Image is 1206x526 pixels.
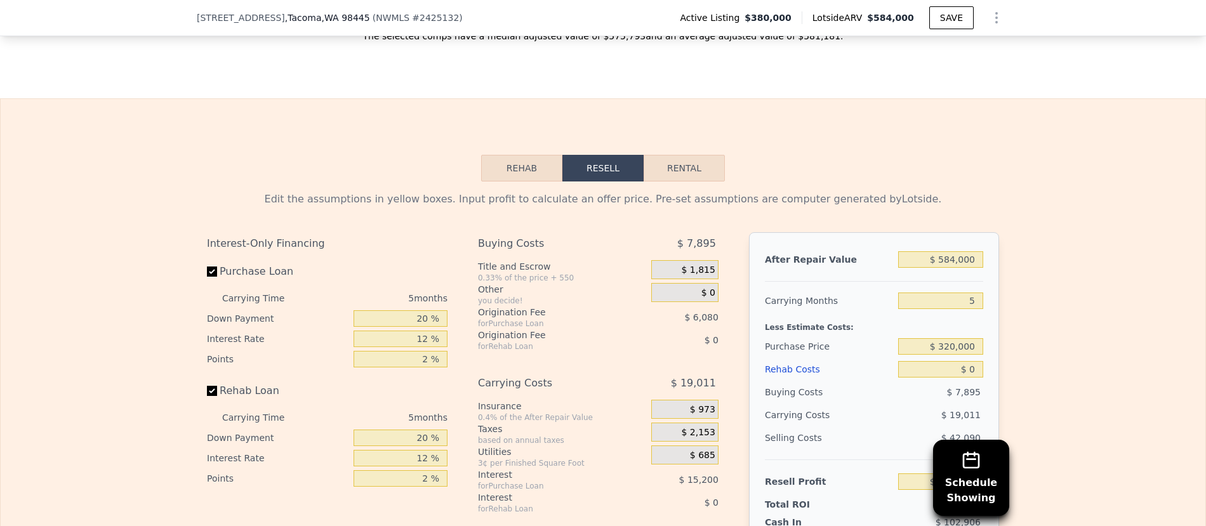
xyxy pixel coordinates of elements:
[765,248,893,271] div: After Repair Value
[207,192,999,207] div: Edit the assumptions in yellow boxes. Input profit to calculate an offer price. Pre-set assumptio...
[478,468,620,481] div: Interest
[207,379,348,402] label: Rehab Loan
[478,319,620,329] div: for Purchase Loan
[681,265,715,276] span: $ 1,815
[478,341,620,352] div: for Rehab Loan
[207,308,348,329] div: Down Payment
[679,475,719,485] span: $ 15,200
[765,404,844,426] div: Carrying Costs
[765,381,893,404] div: Buying Costs
[222,407,305,428] div: Carrying Time
[765,470,893,493] div: Resell Profit
[929,6,974,29] button: SAVE
[933,440,1009,516] button: ScheduleShowing
[941,433,981,443] span: $ 42,090
[745,11,792,24] span: $380,000
[562,155,644,181] button: Resell
[478,306,620,319] div: Origination Fee
[322,13,370,23] span: , WA 98445
[207,386,217,396] input: Rehab Loan
[677,232,716,255] span: $ 7,895
[478,283,646,296] div: Other
[812,11,867,24] span: Lotside ARV
[680,11,745,24] span: Active Listing
[481,155,562,181] button: Rehab
[478,435,646,445] div: based on annual taxes
[478,296,646,306] div: you decide!
[947,387,981,397] span: $ 7,895
[765,289,893,312] div: Carrying Months
[376,13,409,23] span: NWMLS
[690,450,715,461] span: $ 685
[681,427,715,438] span: $ 2,153
[671,372,716,395] span: $ 19,011
[478,412,646,423] div: 0.4% of the After Repair Value
[984,5,1009,30] button: Show Options
[310,288,447,308] div: 5 months
[222,288,305,308] div: Carrying Time
[765,358,893,381] div: Rehab Costs
[644,155,725,181] button: Rental
[478,491,620,504] div: Interest
[478,481,620,491] div: for Purchase Loan
[478,260,646,273] div: Title and Escrow
[478,329,620,341] div: Origination Fee
[867,13,914,23] span: $584,000
[478,504,620,514] div: for Rehab Loan
[478,232,620,255] div: Buying Costs
[765,426,893,449] div: Selling Costs
[705,497,719,508] span: $ 0
[207,468,348,489] div: Points
[310,407,447,428] div: 5 months
[765,335,893,358] div: Purchase Price
[765,312,983,335] div: Less Estimate Costs:
[684,312,718,322] span: $ 6,080
[478,423,646,435] div: Taxes
[207,349,348,369] div: Points
[705,335,719,345] span: $ 0
[285,11,370,24] span: , Tacoma
[478,400,646,412] div: Insurance
[690,404,715,416] span: $ 973
[412,13,459,23] span: # 2425132
[197,11,285,24] span: [STREET_ADDRESS]
[207,266,217,277] input: Purchase Loan
[941,410,981,420] span: $ 19,011
[373,11,463,24] div: ( )
[207,232,447,255] div: Interest-Only Financing
[207,329,348,349] div: Interest Rate
[478,273,646,283] div: 0.33% of the price + 550
[478,458,646,468] div: 3¢ per Finished Square Foot
[207,428,348,448] div: Down Payment
[478,372,620,395] div: Carrying Costs
[207,260,348,283] label: Purchase Loan
[701,287,715,299] span: $ 0
[478,445,646,458] div: Utilities
[765,498,844,511] div: Total ROI
[207,448,348,468] div: Interest Rate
